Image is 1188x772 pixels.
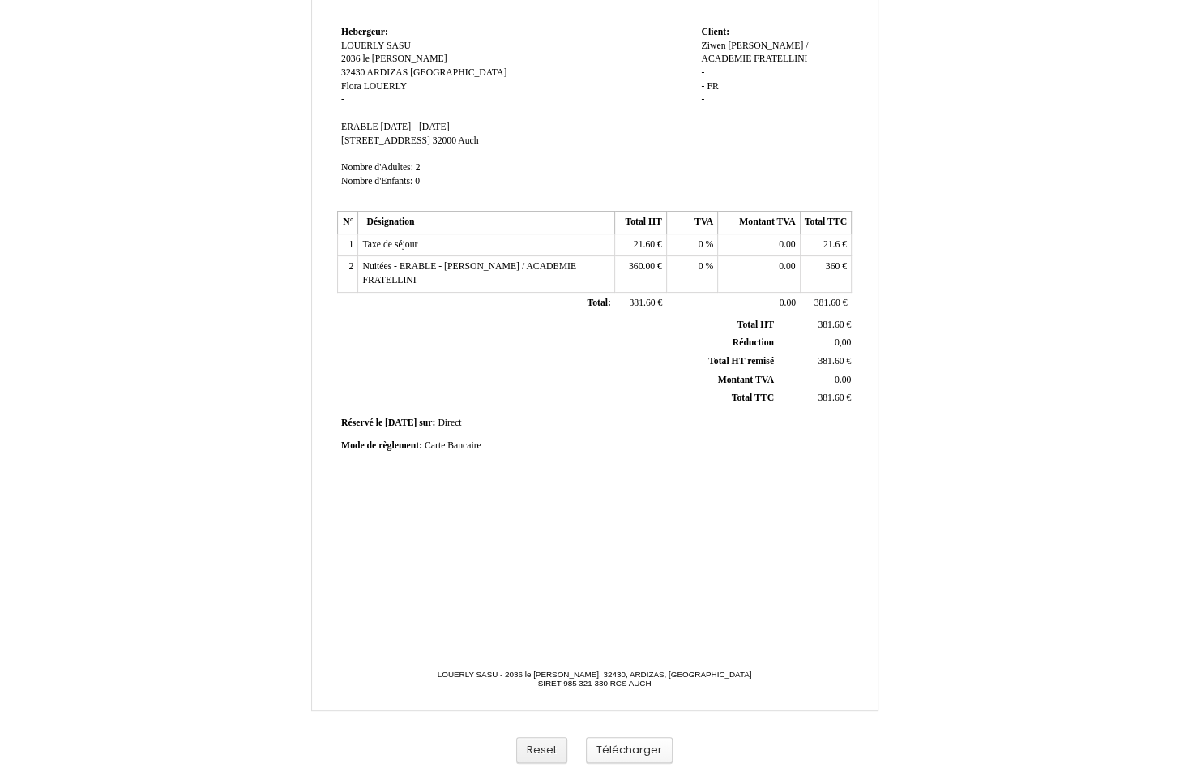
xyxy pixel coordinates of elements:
[707,81,718,92] span: FR
[701,27,729,37] span: Client:
[415,176,420,187] span: 0
[823,239,840,250] span: 21.6
[701,41,725,51] span: Ziwen
[666,212,717,234] th: TVA
[718,375,774,385] span: Montant TVA
[385,418,417,428] span: [DATE]
[634,239,655,250] span: 21.60
[587,298,610,308] span: Total:
[629,261,655,272] span: 360.00
[779,261,795,272] span: 0.00
[615,256,666,292] td: €
[362,261,576,285] span: Nuitées - ERABLE - [PERSON_NAME] / ACADEMIE FRATELLINI
[666,256,717,292] td: %
[341,81,361,92] span: Flora
[835,375,851,385] span: 0.00
[341,54,447,64] span: 2036 le [PERSON_NAME]
[516,737,567,764] button: Reset
[341,418,382,428] span: Réservé le
[814,298,840,308] span: 381.60
[708,356,774,367] span: Total HT remisé
[818,356,844,367] span: 381.60
[615,212,666,234] th: Total HT
[800,292,851,315] td: €
[835,337,851,348] span: 0,00
[438,670,752,679] span: LOUERLY SASU - 2036 le [PERSON_NAME], 32430, ARDIZAS, [GEOGRAPHIC_DATA]
[433,135,456,146] span: 32000
[586,737,673,764] button: Télécharger
[777,389,854,408] td: €
[341,135,430,146] span: [STREET_ADDRESS]
[777,316,854,334] td: €
[779,239,795,250] span: 0.00
[341,440,422,451] span: Mode de règlement:
[416,162,421,173] span: 2
[367,67,408,78] span: ARDIZAS
[419,418,435,428] span: sur:
[458,135,478,146] span: Auch
[800,212,851,234] th: Total TTC
[701,41,808,65] span: [PERSON_NAME] / ACADEMIE FRATELLINI
[777,352,854,371] td: €
[701,67,704,78] span: -
[364,81,407,92] span: LOUERLY
[410,67,506,78] span: [GEOGRAPHIC_DATA]
[737,320,774,330] span: Total HT
[629,298,655,308] span: 381.60
[338,256,358,292] td: 2
[615,234,666,256] td: €
[341,27,388,37] span: Hebergeur:
[341,122,378,132] span: ERABLE
[701,81,704,92] span: -
[338,212,358,234] th: N°
[666,234,717,256] td: %
[425,440,481,451] span: Carte Bancaire
[800,234,851,256] td: €
[826,261,840,272] span: 360
[341,94,344,105] span: -
[438,418,461,428] span: Direct
[341,162,413,173] span: Nombre d'Adultes:
[732,392,774,403] span: Total TTC
[362,239,417,250] span: Taxe de séjour
[733,337,774,348] span: Réduction
[380,122,449,132] span: [DATE] - [DATE]
[538,679,652,688] span: SIRET 985 321 330 RCS AUCH
[699,239,703,250] span: 0
[699,261,703,272] span: 0
[358,212,615,234] th: Désignation
[341,41,411,51] span: LOUERLY SASU
[341,67,365,78] span: 32430
[341,176,412,187] span: Nombre d'Enfants:
[818,320,844,330] span: 381.60
[615,292,666,315] td: €
[338,234,358,256] td: 1
[818,392,844,403] span: 381.60
[701,94,704,105] span: -
[718,212,800,234] th: Montant TVA
[800,256,851,292] td: €
[780,298,796,308] span: 0.00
